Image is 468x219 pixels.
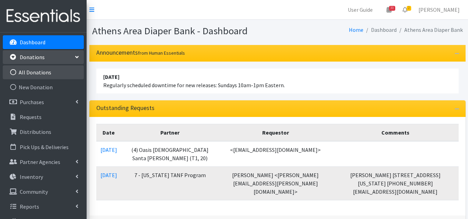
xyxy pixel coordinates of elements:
[332,166,459,200] td: [PERSON_NAME] [STREET_ADDRESS][US_STATE] [PHONE_NUMBER] [EMAIL_ADDRESS][DOMAIN_NAME]
[20,39,45,46] p: Dashboard
[397,25,463,35] li: Athens Area Diaper Bank
[219,141,332,167] td: <[EMAIL_ADDRESS][DOMAIN_NAME]>
[121,124,219,141] th: Partner
[20,99,44,106] p: Purchases
[381,3,397,17] a: 30
[20,188,48,195] p: Community
[20,128,51,135] p: Distributions
[3,110,84,124] a: Requests
[20,54,45,61] p: Donations
[332,124,459,141] th: Comments
[3,65,84,79] a: All Donations
[92,25,275,37] h1: Athens Area Diaper Bank - Dashboard
[20,158,60,165] p: Partner Agencies
[96,124,121,141] th: Date
[3,155,84,169] a: Partner Agencies
[3,80,84,94] a: New Donation
[349,26,363,33] a: Home
[3,95,84,109] a: Purchases
[20,144,69,150] p: Pick Ups & Deliveries
[138,50,185,56] small: from Human Essentials
[3,185,84,199] a: Community
[121,166,219,200] td: 7 - [US_STATE] TANF Program
[363,25,397,35] li: Dashboard
[100,172,117,179] a: [DATE]
[3,170,84,184] a: Inventory
[397,3,413,17] a: 2
[3,4,84,28] img: HumanEssentials
[96,104,154,112] h3: Outstanding Requests
[96,49,185,56] h3: Announcements
[100,146,117,153] a: [DATE]
[20,203,39,210] p: Reports
[103,73,120,80] strong: [DATE]
[96,69,459,93] li: Regularly scheduled downtime for new releases: Sundays 10am-1pm Eastern.
[389,6,395,11] span: 30
[3,35,84,49] a: Dashboard
[3,140,84,154] a: Pick Ups & Deliveries
[20,173,43,180] p: Inventory
[3,125,84,139] a: Distributions
[413,3,465,17] a: [PERSON_NAME]
[342,3,378,17] a: User Guide
[219,124,332,141] th: Requestor
[407,6,411,11] span: 2
[219,166,332,200] td: [PERSON_NAME] <[PERSON_NAME][EMAIL_ADDRESS][PERSON_NAME][DOMAIN_NAME]>
[3,50,84,64] a: Donations
[20,113,42,120] p: Requests
[3,200,84,213] a: Reports
[121,141,219,167] td: (4) Oasis [DEMOGRAPHIC_DATA] Santa [PERSON_NAME] (T1, 20)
